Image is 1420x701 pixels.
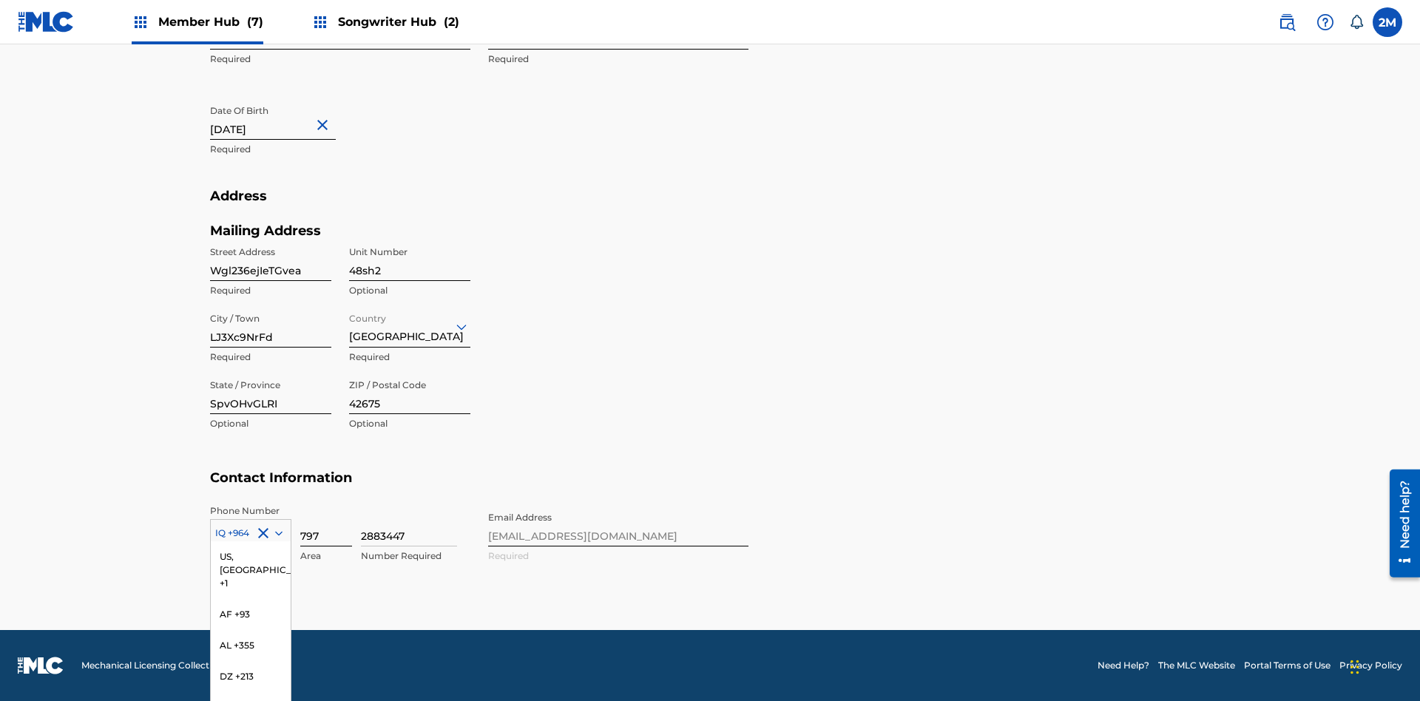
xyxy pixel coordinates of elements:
a: Public Search [1272,7,1302,37]
span: Member Hub [158,13,263,30]
a: Portal Terms of Use [1244,659,1331,672]
div: DZ +213 [211,661,291,692]
span: Songwriter Hub [338,13,459,30]
img: search [1278,13,1296,31]
a: Privacy Policy [1339,659,1402,672]
img: help [1316,13,1334,31]
p: Optional [210,417,331,430]
h5: Mailing Address [210,223,470,240]
div: [GEOGRAPHIC_DATA] [349,308,470,345]
div: Drag [1350,645,1359,689]
div: Help [1311,7,1340,37]
p: Area [300,549,352,563]
span: (2) [444,15,459,29]
p: Required [349,350,470,364]
p: Required [210,143,470,156]
h5: Address [210,188,1210,223]
p: Number Required [361,549,457,563]
p: Required [210,350,331,364]
iframe: Resource Center [1379,464,1420,585]
img: Top Rightsholders [132,13,149,31]
div: AF +93 [211,599,291,630]
p: Optional [349,284,470,297]
div: User Menu [1373,7,1402,37]
p: Required [210,284,331,297]
button: Close [314,102,336,147]
a: The MLC Website [1158,659,1235,672]
img: MLC Logo [18,11,75,33]
div: US, [GEOGRAPHIC_DATA] +1 [211,541,291,599]
span: (7) [247,15,263,29]
label: Country [349,303,386,325]
iframe: Chat Widget [1346,630,1420,701]
p: Optional [349,417,470,430]
img: logo [18,657,64,674]
span: Mechanical Licensing Collective © 2025 [81,659,253,672]
a: Need Help? [1098,659,1149,672]
p: Required [210,53,470,66]
img: Top Rightsholders [311,13,329,31]
h5: Contact Information [210,470,1210,504]
div: Notifications [1349,15,1364,30]
p: Required [488,53,748,66]
div: AL +355 [211,630,291,661]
